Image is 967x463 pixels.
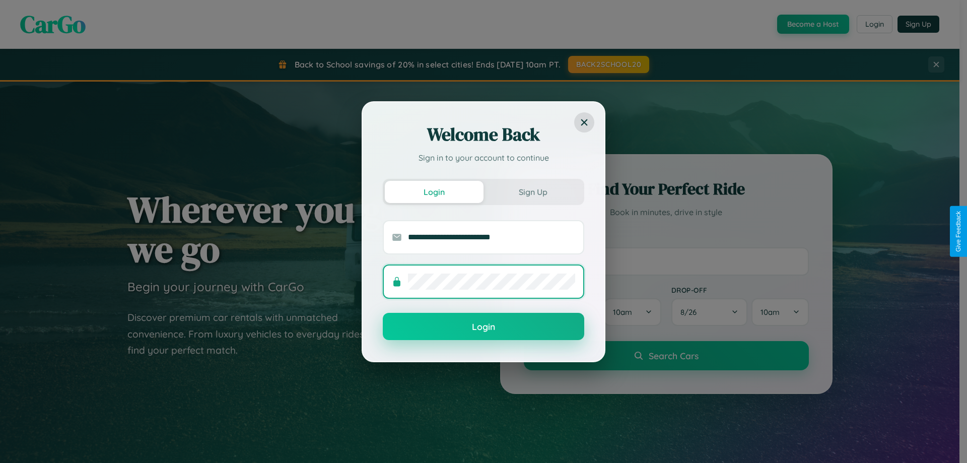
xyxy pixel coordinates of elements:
[955,211,962,252] div: Give Feedback
[383,122,584,147] h2: Welcome Back
[385,181,483,203] button: Login
[383,152,584,164] p: Sign in to your account to continue
[383,313,584,340] button: Login
[483,181,582,203] button: Sign Up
